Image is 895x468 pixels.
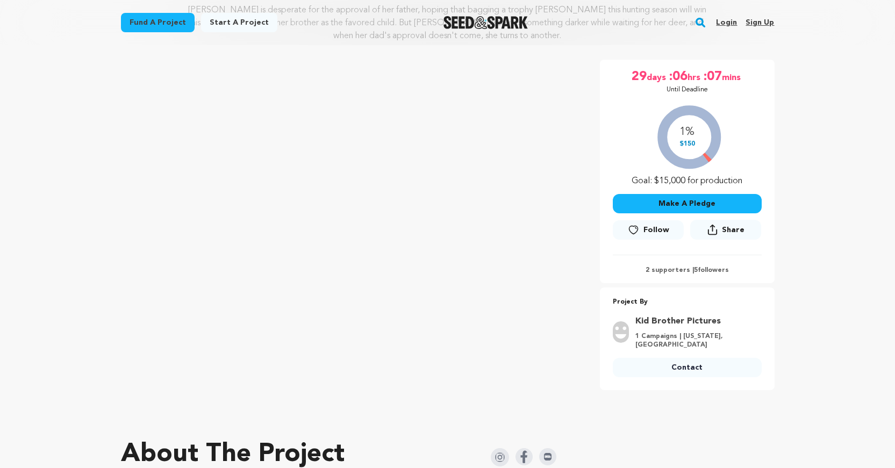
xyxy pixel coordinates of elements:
img: Seed&Spark Facebook Icon [515,448,533,465]
span: Follow [643,225,669,235]
a: Fund a project [121,13,195,32]
span: hrs [688,68,703,85]
a: Contact [613,358,762,377]
a: Sign up [746,14,774,31]
img: user.png [613,321,629,343]
button: Share [690,220,761,240]
p: 2 supporters | followers [613,266,762,275]
h1: About The Project [121,442,345,467]
span: Share [722,225,744,235]
a: Login [716,14,737,31]
span: 29 [632,68,647,85]
a: Start a project [201,13,277,32]
span: mins [722,68,743,85]
span: :07 [703,68,722,85]
a: Seed&Spark Homepage [443,16,528,29]
img: Seed&Spark Logo Dark Mode [443,16,528,29]
img: Seed&Spark IMDB Icon [539,448,556,465]
a: Goto Kid Brother Pictures profile [635,315,755,328]
button: Make A Pledge [613,194,762,213]
p: Until Deadline [667,85,708,94]
span: days [647,68,668,85]
p: 1 Campaigns | [US_STATE], [GEOGRAPHIC_DATA] [635,332,755,349]
img: Seed&Spark Instagram Icon [491,448,509,466]
span: :06 [668,68,688,85]
span: 5 [694,267,698,273]
a: Follow [613,220,684,240]
p: Project By [613,296,762,308]
span: Share [690,220,761,244]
